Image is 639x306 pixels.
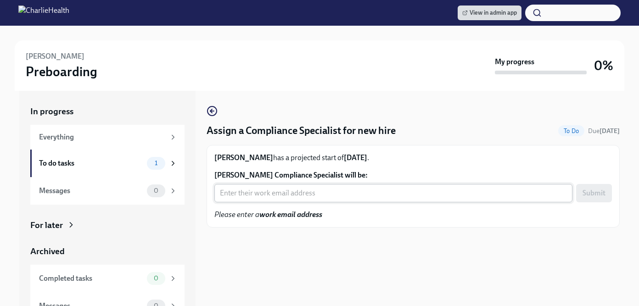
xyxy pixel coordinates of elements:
p: has a projected start of . [214,153,612,163]
em: Please enter a [214,210,322,219]
a: To do tasks1 [30,150,185,177]
span: 1 [149,160,163,167]
strong: work email address [259,210,322,219]
span: 0 [148,275,164,282]
img: CharlieHealth [18,6,69,20]
h3: Preboarding [26,63,97,80]
a: Messages0 [30,177,185,205]
div: To do tasks [39,158,143,168]
strong: [DATE] [344,153,367,162]
a: Everything [30,125,185,150]
span: September 30th, 2025 09:00 [588,127,620,135]
input: Enter their work email address [214,184,572,202]
strong: [DATE] [600,127,620,135]
div: Messages [39,186,143,196]
h6: [PERSON_NAME] [26,51,84,61]
div: For later [30,219,63,231]
span: To Do [558,128,584,134]
span: View in admin app [462,8,517,17]
div: Everything [39,132,165,142]
label: [PERSON_NAME] Compliance Specialist will be: [214,170,612,180]
a: Archived [30,245,185,257]
h4: Assign a Compliance Specialist for new hire [207,124,396,138]
strong: [PERSON_NAME] [214,153,273,162]
div: Completed tasks [39,273,143,284]
a: Completed tasks0 [30,265,185,292]
a: In progress [30,106,185,117]
span: Due [588,127,620,135]
h3: 0% [594,57,613,74]
a: For later [30,219,185,231]
a: View in admin app [458,6,521,20]
strong: My progress [495,57,534,67]
span: 0 [148,187,164,194]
